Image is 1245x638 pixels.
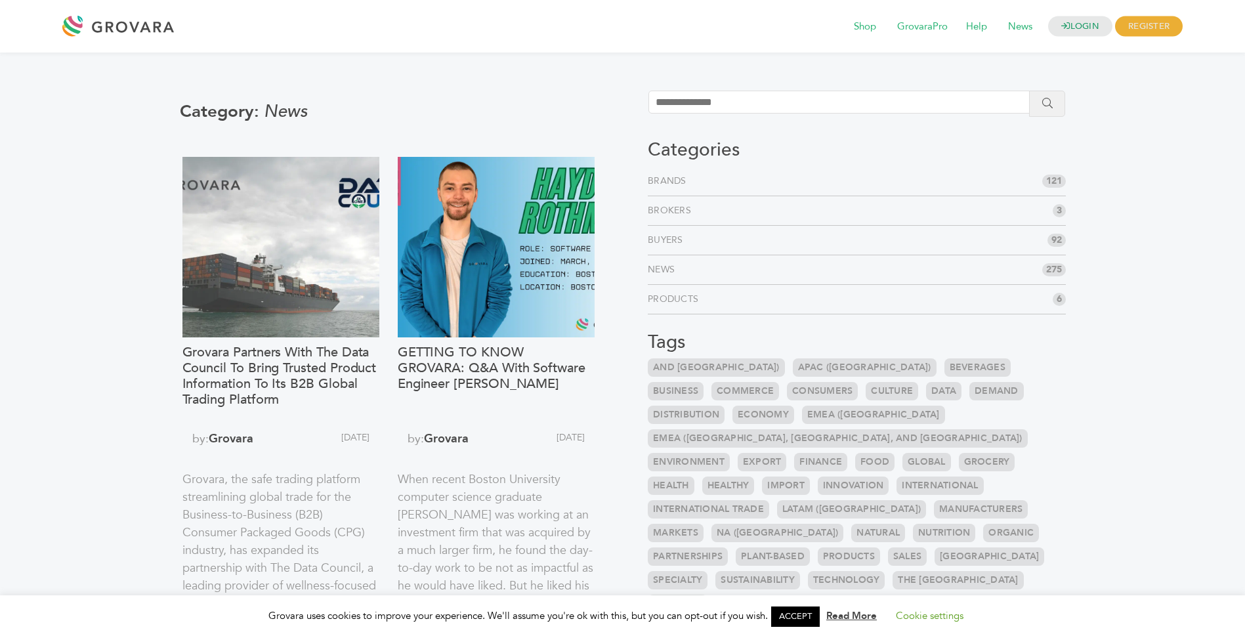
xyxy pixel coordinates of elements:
span: [DATE] [497,430,595,460]
a: News [999,20,1042,34]
span: [DATE] [282,430,379,460]
a: Export [738,453,787,471]
a: Beverages [944,358,1011,377]
a: Markets [648,524,704,542]
a: Grovara [424,431,469,447]
a: Business [648,382,704,400]
span: Shop [845,14,885,39]
a: Sales [888,547,927,566]
span: Grovara uses cookies to improve your experience. We'll assume you're ok with this, but you can op... [268,609,977,622]
a: APAC ([GEOGRAPHIC_DATA]) [793,358,937,377]
a: Consumers [787,382,858,400]
a: NA ([GEOGRAPHIC_DATA]) [711,524,844,542]
a: and [GEOGRAPHIC_DATA]) [648,358,785,377]
a: GETTING TO KNOW GROVARA: Q&A With Software Engineer [PERSON_NAME] [398,345,595,423]
a: Organic [983,524,1039,542]
a: Shop [845,20,885,34]
a: Manufacturers [934,500,1028,519]
a: EMEA ([GEOGRAPHIC_DATA], [GEOGRAPHIC_DATA], and [GEOGRAPHIC_DATA]) [648,429,1028,448]
h3: Tags [648,331,1066,354]
a: Import [762,477,810,495]
a: ACCEPT [771,606,820,627]
a: Environment [648,453,730,471]
a: Help [957,20,996,34]
a: Demand [969,382,1024,400]
a: Natural [851,524,905,542]
span: 121 [1042,175,1066,188]
a: Culture [866,382,918,400]
a: Brands [648,175,692,188]
a: Cookie settings [896,609,963,622]
a: News [648,263,680,276]
a: Plant-based [736,547,810,566]
a: Global [902,453,951,471]
span: REGISTER [1115,16,1183,37]
a: Finance [794,453,847,471]
a: the [GEOGRAPHIC_DATA] [893,571,1023,589]
a: Commerce [711,382,779,400]
span: 6 [1053,293,1066,306]
a: Health [648,477,694,495]
a: Partnerships [648,547,728,566]
a: Read More [826,609,877,622]
a: Grovara [209,431,253,447]
a: Products [818,547,880,566]
a: Grocery [959,453,1015,471]
a: International [897,477,983,495]
span: 275 [1042,263,1066,276]
a: Brokers [648,204,696,217]
a: Data [926,382,961,400]
a: LOGIN [1048,16,1112,37]
a: Buyers [648,234,688,247]
a: Economy [732,406,794,424]
span: by: [398,430,498,460]
span: Help [957,14,996,39]
span: Category [180,100,264,123]
a: Grovara Partners With The Data Council To Bring Trusted Product Information To Its B2B Global Tra... [182,345,379,423]
a: LATAM ([GEOGRAPHIC_DATA]) [777,500,926,519]
a: GrovaraPro [888,20,957,34]
span: News [264,100,308,123]
a: International Trade [648,500,769,519]
a: Sustainability [715,571,800,589]
span: News [999,14,1042,39]
span: by: [182,430,283,460]
span: 92 [1047,234,1066,247]
a: Specialty [648,571,707,589]
a: Technology [808,571,885,589]
a: Food [855,453,895,471]
a: Products [648,293,704,306]
a: Distribution [648,406,725,424]
a: EMEA ([GEOGRAPHIC_DATA] [802,406,945,424]
a: [GEOGRAPHIC_DATA] [935,547,1044,566]
a: Healthy [702,477,755,495]
a: Innovation [818,477,889,495]
h3: Categories [648,139,1066,161]
span: GrovaraPro [888,14,957,39]
a: Nutrition [913,524,975,542]
span: 3 [1053,204,1066,217]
